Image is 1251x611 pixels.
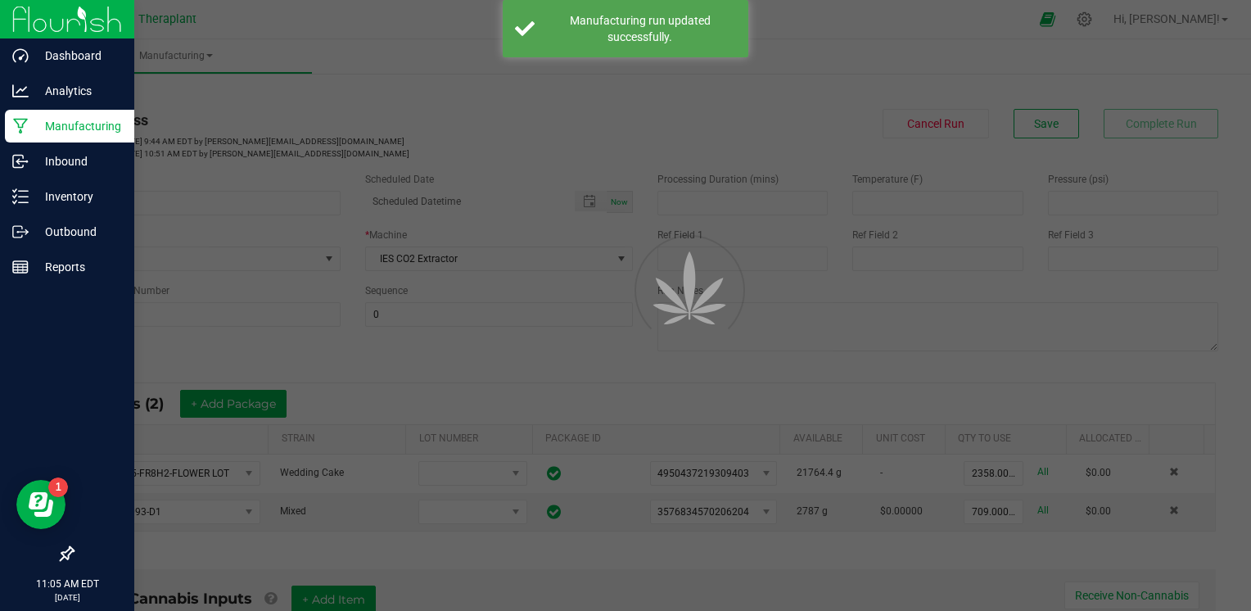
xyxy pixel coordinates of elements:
[29,46,127,66] p: Dashboard
[544,12,736,45] div: Manufacturing run updated successfully.
[29,81,127,101] p: Analytics
[12,48,29,64] inline-svg: Dashboard
[29,222,127,242] p: Outbound
[16,480,65,529] iframe: Resource center
[48,477,68,497] iframe: Resource center unread badge
[29,152,127,171] p: Inbound
[29,116,127,136] p: Manufacturing
[12,224,29,240] inline-svg: Outbound
[12,259,29,275] inline-svg: Reports
[29,187,127,206] p: Inventory
[12,188,29,205] inline-svg: Inventory
[7,577,127,591] p: 11:05 AM EDT
[12,118,29,134] inline-svg: Manufacturing
[29,257,127,277] p: Reports
[12,153,29,170] inline-svg: Inbound
[7,591,127,604] p: [DATE]
[12,83,29,99] inline-svg: Analytics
